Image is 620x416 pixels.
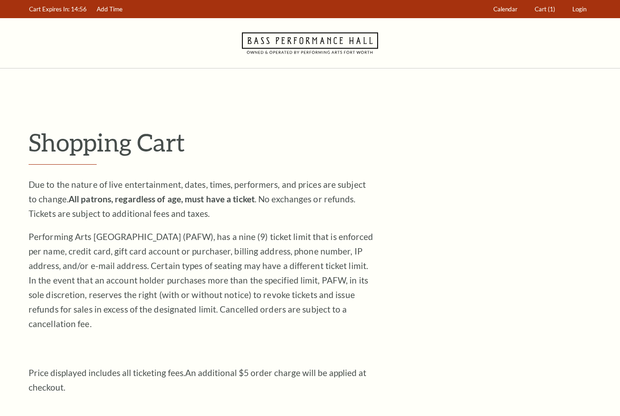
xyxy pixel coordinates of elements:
[489,0,522,18] a: Calendar
[535,5,546,13] span: Cart
[493,5,517,13] span: Calendar
[29,230,374,331] p: Performing Arts [GEOGRAPHIC_DATA] (PAFW), has a nine (9) ticket limit that is enforced per name, ...
[568,0,591,18] a: Login
[572,5,586,13] span: Login
[93,0,127,18] a: Add Time
[29,366,374,395] p: Price displayed includes all ticketing fees.
[29,367,366,392] span: An additional $5 order charge will be applied at checkout.
[71,5,87,13] span: 14:56
[531,0,560,18] a: Cart (1)
[29,5,69,13] span: Cart Expires In:
[69,194,255,204] strong: All patrons, regardless of age, must have a ticket
[29,127,591,157] p: Shopping Cart
[29,179,366,219] span: Due to the nature of live entertainment, dates, times, performers, and prices are subject to chan...
[548,5,555,13] span: (1)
